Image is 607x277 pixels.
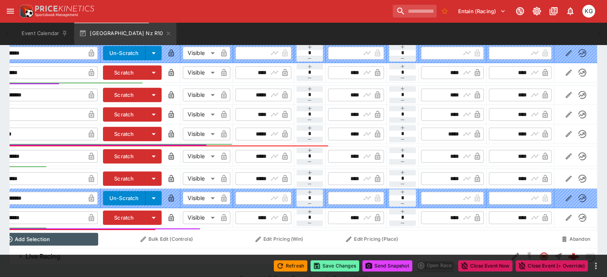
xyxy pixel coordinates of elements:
div: Visible [183,108,217,121]
button: Live Racing [10,248,508,264]
div: Visible [183,211,217,224]
img: liveracing [585,252,594,261]
div: 0f80deab-d56f-4e83-8b89-d7f98a101f20 [568,251,579,262]
button: Send Snapshot [362,260,412,271]
button: Connected to PK [513,4,527,18]
button: Edit Detail [508,249,522,263]
button: Refresh [274,260,307,271]
div: Visible [183,172,217,185]
button: Un-Scratch [103,46,146,60]
div: Visible [183,88,217,101]
button: Edit Pricing (Win) [235,233,323,246]
button: Close Event Now [458,260,512,271]
img: logo-cerberus--red.svg [568,251,579,262]
div: split button [415,260,455,271]
div: Visible [183,47,217,59]
button: Scratch [103,127,146,141]
button: Edit Pricing (Place) [328,233,416,246]
button: open drawer [3,4,18,18]
a: 0f80deab-d56f-4e83-8b89-d7f98a101f20 [565,248,581,264]
button: Close Event (+ Override) [516,260,588,271]
button: Abandon [557,233,595,246]
button: Event Calendar [17,22,73,45]
h6: Live Racing [26,252,60,261]
input: search [393,5,437,18]
button: Select Tenant [453,5,510,18]
button: Straight [551,249,565,263]
img: Sportsbook Management [35,13,78,17]
button: Scratch [103,107,146,122]
div: Visible [183,128,217,140]
button: Bulk Edit (Controls) [103,233,231,246]
button: Documentation [546,4,561,18]
div: Visible [183,66,217,79]
button: Notifications [563,4,577,18]
button: Save Changes [310,260,359,271]
button: Kevin Gutschlag [580,2,597,20]
button: Toggle light/dark mode [530,4,544,18]
button: Closed [537,249,551,263]
button: Scratch [103,88,146,102]
button: Scratch [103,171,146,186]
img: PriceKinetics [35,6,94,12]
button: Scratch [103,210,146,225]
button: SGM Disabled [522,249,537,263]
button: Scratch [103,149,146,163]
button: [GEOGRAPHIC_DATA] Nz R10 [74,22,176,45]
button: more [591,261,601,271]
svg: Closed [539,251,549,261]
div: Visible [183,150,217,163]
div: Visible [183,192,217,204]
button: No Bookmarks [438,5,451,18]
button: Un-Scratch [103,191,146,205]
div: Kevin Gutschlag [582,5,595,18]
button: Scratch [103,65,146,80]
img: PriceKinetics Logo [18,3,34,19]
